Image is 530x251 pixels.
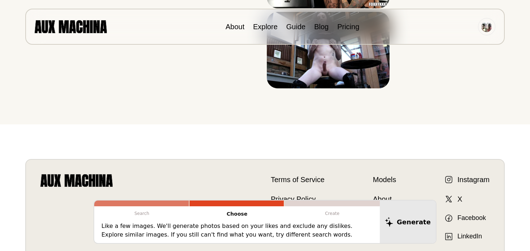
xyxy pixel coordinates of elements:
[226,23,244,31] a: About
[286,23,305,31] a: Guide
[373,174,396,185] a: Models
[444,174,490,185] a: Instagram
[373,194,396,204] a: About
[271,194,325,204] a: Privacy Policy
[380,201,436,243] button: Generate
[444,175,453,184] img: Instagram
[337,23,359,31] a: Pricing
[444,195,453,203] img: X
[481,21,492,32] img: Avatar
[35,20,107,33] img: AUX MACHINA
[253,23,278,31] a: Explore
[190,206,285,222] p: Choose
[94,206,190,221] p: Search
[267,12,390,88] img: Search result
[101,222,373,239] p: Like a few images. We'll generate photos based on your likes and exclude any dislikes. Explore si...
[444,194,462,204] a: X
[314,23,329,31] a: Blog
[271,174,325,185] a: Terms of Service
[284,206,380,221] p: Create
